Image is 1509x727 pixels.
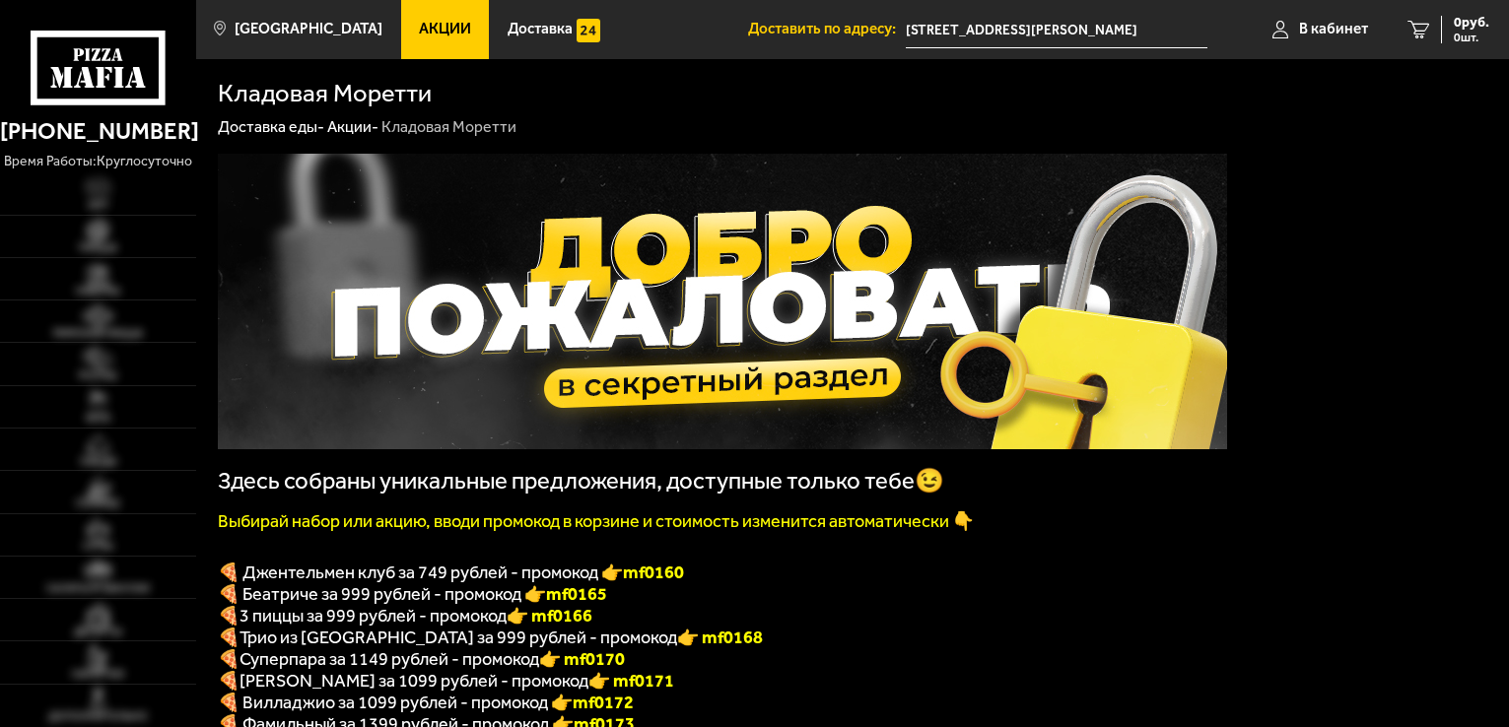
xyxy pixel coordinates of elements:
[748,22,906,36] span: Доставить по адресу:
[218,154,1227,449] img: 1024x1024
[507,605,592,627] font: 👉 mf0166
[240,627,677,648] span: Трио из [GEOGRAPHIC_DATA] за 999 рублей - промокод
[218,510,974,532] font: Выбирай набор или акцию, вводи промокод в корзине и стоимость изменится автоматически 👇
[1454,32,1489,43] span: 0 шт.
[539,648,625,670] font: 👉 mf0170
[218,467,944,495] span: Здесь собраны уникальные предложения, доступные только тебе😉
[508,22,573,36] span: Доставка
[240,648,539,670] span: Суперпара за 1149 рублей - промокод
[218,627,240,648] font: 🍕
[218,81,432,106] h1: Кладовая Моретти
[623,562,684,583] b: mf0160
[218,583,607,605] span: 🍕 Беатриче за 999 рублей - промокод 👉
[577,19,600,42] img: 15daf4d41897b9f0e9f617042186c801.svg
[218,562,684,583] span: 🍕 Джентельмен клуб за 749 рублей - промокод 👉
[546,583,607,605] b: mf0165
[240,605,507,627] span: 3 пиццы за 999 рублей - промокод
[573,692,634,713] b: mf0172
[218,692,634,713] span: 🍕 Вилладжио за 1099 рублей - промокод 👉
[218,605,240,627] font: 🍕
[381,117,516,138] div: Кладовая Моретти
[218,648,240,670] font: 🍕
[1454,16,1489,30] span: 0 руб.
[588,670,674,692] b: 👉 mf0171
[218,117,324,136] a: Доставка еды-
[240,670,588,692] span: [PERSON_NAME] за 1099 рублей - промокод
[906,12,1207,48] input: Ваш адрес доставки
[235,22,382,36] span: [GEOGRAPHIC_DATA]
[677,627,763,648] font: 👉 mf0168
[419,22,471,36] span: Акции
[1299,22,1368,36] span: В кабинет
[906,12,1207,48] span: улица Ярослава Гашека, 4к1
[327,117,378,136] a: Акции-
[218,670,240,692] b: 🍕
